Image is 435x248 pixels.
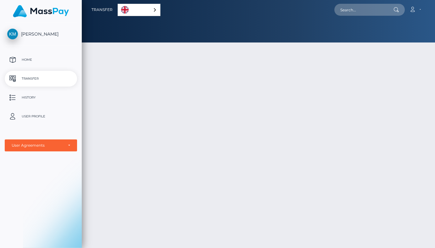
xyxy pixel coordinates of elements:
img: MassPay [13,5,69,17]
input: Search... [334,4,393,16]
p: Transfer [7,74,75,83]
a: History [5,90,77,105]
p: Home [7,55,75,65]
a: Transfer [92,3,113,16]
a: Transfer [5,71,77,87]
a: English [118,4,160,16]
p: User Profile [7,112,75,121]
a: Home [5,52,77,68]
span: [PERSON_NAME] [5,31,77,37]
div: User Agreements [12,143,63,148]
button: User Agreements [5,139,77,151]
a: User Profile [5,109,77,124]
div: Language [118,4,160,16]
aside: Language selected: English [118,4,160,16]
p: History [7,93,75,102]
